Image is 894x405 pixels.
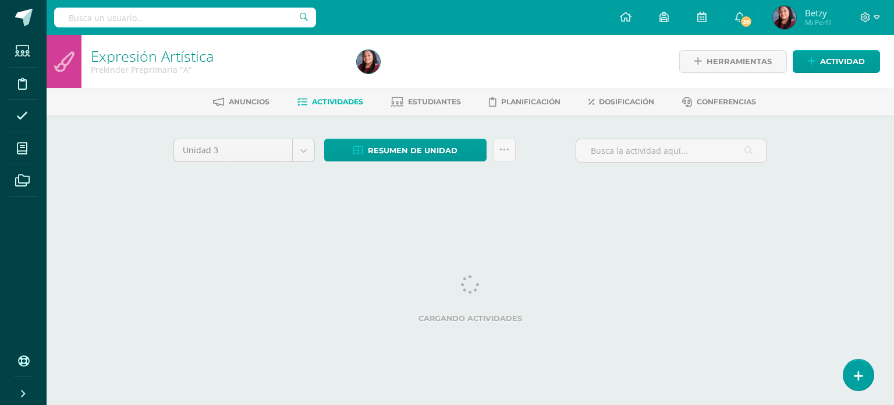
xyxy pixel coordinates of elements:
a: Expresión Artística [91,46,214,66]
span: Actividades [312,97,363,106]
span: Dosificación [599,97,654,106]
a: Resumen de unidad [324,139,487,161]
span: Planificación [501,97,560,106]
h1: Expresión Artística [91,48,343,64]
a: Actividades [297,93,363,111]
a: Conferencias [682,93,756,111]
div: Prekinder Preprimaria 'A' [91,64,343,75]
span: Betzy [805,7,832,19]
span: Estudiantes [408,97,461,106]
span: Actividad [820,51,865,72]
label: Cargando actividades [173,314,767,323]
a: Herramientas [679,50,787,73]
a: Dosificación [588,93,654,111]
span: Herramientas [707,51,772,72]
img: e3ef1c2e9fb4cf0091d72784ffee823d.png [357,50,380,73]
span: 39 [740,15,753,28]
a: Planificación [489,93,560,111]
img: e3ef1c2e9fb4cf0091d72784ffee823d.png [773,6,796,29]
input: Busca la actividad aquí... [576,139,767,162]
a: Unidad 3 [174,139,314,161]
span: Resumen de unidad [368,140,457,161]
a: Actividad [793,50,880,73]
a: Anuncios [213,93,269,111]
span: Unidad 3 [183,139,283,161]
span: Mi Perfil [805,17,832,27]
span: Conferencias [697,97,756,106]
a: Estudiantes [391,93,461,111]
input: Busca un usuario... [54,8,316,27]
span: Anuncios [229,97,269,106]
